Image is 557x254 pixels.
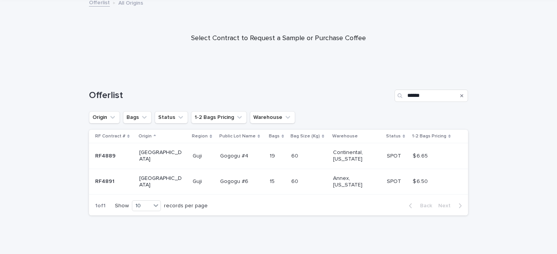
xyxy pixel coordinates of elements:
p: Public Lot Name [219,132,256,141]
button: Status [155,111,188,124]
button: Back [403,202,435,209]
p: Bags [269,132,280,141]
tr: RF4891RF4891 [GEOGRAPHIC_DATA]GujiGuji Gogogu #6Gogogu #6 1515 6060 Annex, [US_STATE] SPOTSPOT $ ... [89,169,468,195]
tr: RF4889RF4889 [GEOGRAPHIC_DATA]GujiGuji Gogogu #4Gogogu #4 1919 6060 Continental, [US_STATE] SPOTS... [89,143,468,169]
p: 1-2 Bags Pricing [412,132,446,141]
p: $ 6.50 [413,177,429,185]
p: Show [115,203,129,209]
span: Next [438,203,455,208]
p: Guji [193,151,203,159]
input: Search [395,90,468,102]
p: Guji [193,177,203,185]
p: SPOT [387,151,403,159]
h1: Offerlist [89,90,391,101]
button: 1-2 Bags Pricing [191,111,247,124]
p: Region [192,132,208,141]
p: 1 of 1 [89,196,112,215]
span: Back [415,203,432,208]
button: Warehouse [250,111,295,124]
p: 19 [270,151,277,159]
p: 60 [291,177,300,185]
p: Status [386,132,401,141]
p: $ 6.65 [413,151,429,159]
button: Origin [89,111,120,124]
p: Origin [138,132,152,141]
p: RF Contract # [95,132,125,141]
p: [GEOGRAPHIC_DATA] [139,175,182,188]
p: Select Contract to Request a Sample or Purchase Coffee [124,34,433,43]
div: 10 [132,202,151,210]
button: Next [435,202,468,209]
p: RF4889 [95,151,117,159]
p: Bag Size (Kg) [290,132,320,141]
p: 60 [291,151,300,159]
p: SPOT [387,177,403,185]
p: Gogogu #4 [220,151,250,159]
p: 15 [270,177,276,185]
button: Bags [123,111,152,124]
p: Warehouse [332,132,358,141]
p: Gogogu #6 [220,177,250,185]
p: [GEOGRAPHIC_DATA] [139,149,182,163]
p: RF4891 [95,177,116,185]
p: records per page [164,203,208,209]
